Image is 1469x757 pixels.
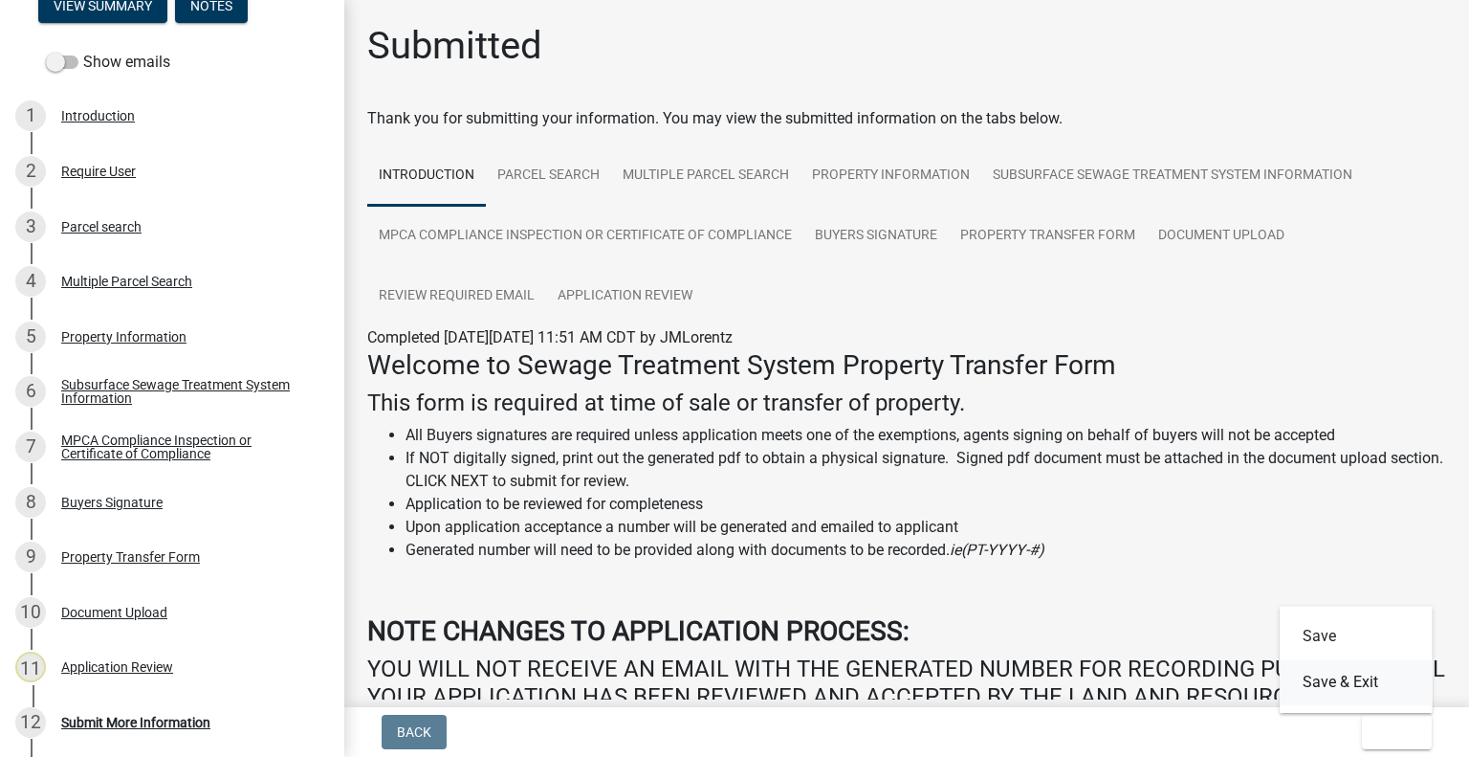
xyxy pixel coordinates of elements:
[367,266,546,327] a: Review Required Email
[406,539,1446,562] li: Generated number will need to be provided along with documents to be recorded.
[367,390,1446,417] h4: This form is required at time of sale or transfer of property.
[15,322,46,352] div: 5
[382,715,447,749] button: Back
[367,656,1446,738] h4: YOU WILL NOT RECEIVE AN EMAIL WITH THE GENERATED NUMBER FOR RECORDING PURPOSES UNTIL YOUR APPLICA...
[367,328,733,346] span: Completed [DATE][DATE] 11:51 AM CDT by JMLorentz
[397,724,431,740] span: Back
[1147,206,1296,267] a: Document Upload
[367,349,1446,382] h3: Welcome to Sewage Treatment System Property Transfer Form
[367,107,1446,130] div: Thank you for submitting your information. You may view the submitted information on the tabs below.
[950,541,1044,559] i: ie(PT-YYYY-#)
[406,424,1446,447] li: All Buyers signatures are required unless application meets one of the exemptions, agents signing...
[367,145,486,207] a: Introduction
[15,432,46,462] div: 7
[406,447,1446,493] li: If NOT digitally signed, print out the generated pdf to obtain a physical signature. Signed pdf d...
[406,493,1446,516] li: Application to be reviewed for completeness
[367,206,803,267] a: MPCA Compliance Inspection or Certificate of Compliance
[15,542,46,572] div: 9
[15,212,46,242] div: 3
[61,165,136,178] div: Require User
[1377,724,1405,740] span: Exit
[800,145,981,207] a: Property Information
[1280,659,1433,705] button: Save & Exit
[61,660,173,674] div: Application Review
[46,51,170,74] label: Show emails
[406,516,1446,539] li: Upon application acceptance a number will be generated and emailed to applicant
[803,206,949,267] a: Buyers Signature
[61,109,135,122] div: Introduction
[61,434,314,460] div: MPCA Compliance Inspection or Certificate of Compliance
[15,707,46,738] div: 12
[61,550,200,564] div: Property Transfer Form
[61,220,142,234] div: Parcel search
[949,206,1147,267] a: Property Transfer Form
[611,145,800,207] a: Multiple Parcel Search
[15,652,46,682] div: 11
[61,330,186,344] div: Property Information
[15,266,46,297] div: 4
[15,100,46,131] div: 1
[61,496,163,509] div: Buyers Signature
[1280,613,1433,659] button: Save
[1280,606,1433,713] div: Exit
[1362,715,1432,749] button: Exit
[546,266,704,327] a: Application Review
[367,23,542,69] h1: Submitted
[61,716,210,729] div: Submit More Information
[61,275,192,288] div: Multiple Parcel Search
[15,597,46,628] div: 10
[367,615,910,647] strong: NOTE CHANGES TO APPLICATION PROCESS:
[15,376,46,407] div: 6
[61,378,314,405] div: Subsurface Sewage Treatment System Information
[15,156,46,187] div: 2
[981,145,1364,207] a: Subsurface Sewage Treatment System Information
[486,145,611,207] a: Parcel search
[15,487,46,518] div: 8
[61,606,167,619] div: Document Upload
